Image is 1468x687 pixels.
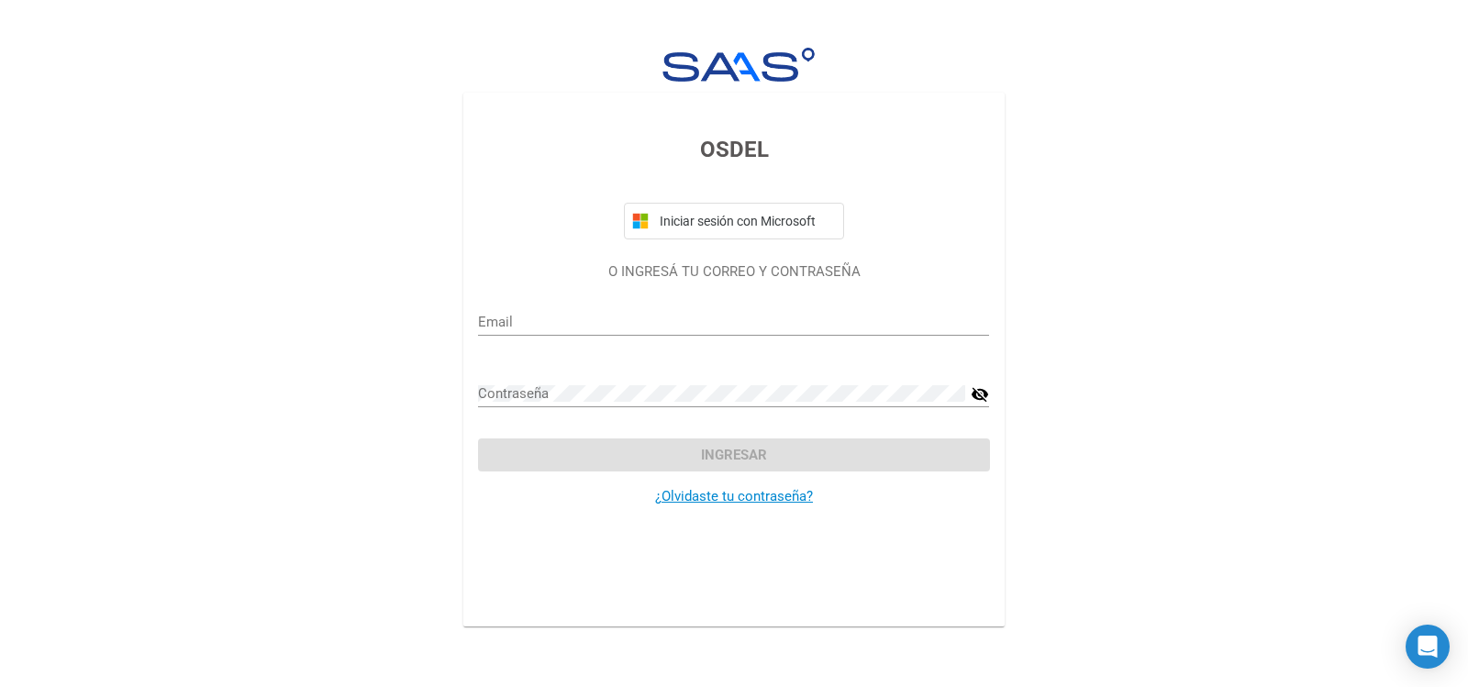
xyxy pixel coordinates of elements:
[701,447,767,463] span: Ingresar
[478,133,989,166] h3: OSDEL
[478,438,989,471] button: Ingresar
[478,261,989,283] p: O INGRESÁ TU CORREO Y CONTRASEÑA
[624,203,844,239] button: Iniciar sesión con Microsoft
[971,383,989,405] mat-icon: visibility_off
[655,488,813,504] a: ¿Olvidaste tu contraseña?
[656,214,836,228] span: Iniciar sesión con Microsoft
[1406,625,1450,669] div: Open Intercom Messenger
